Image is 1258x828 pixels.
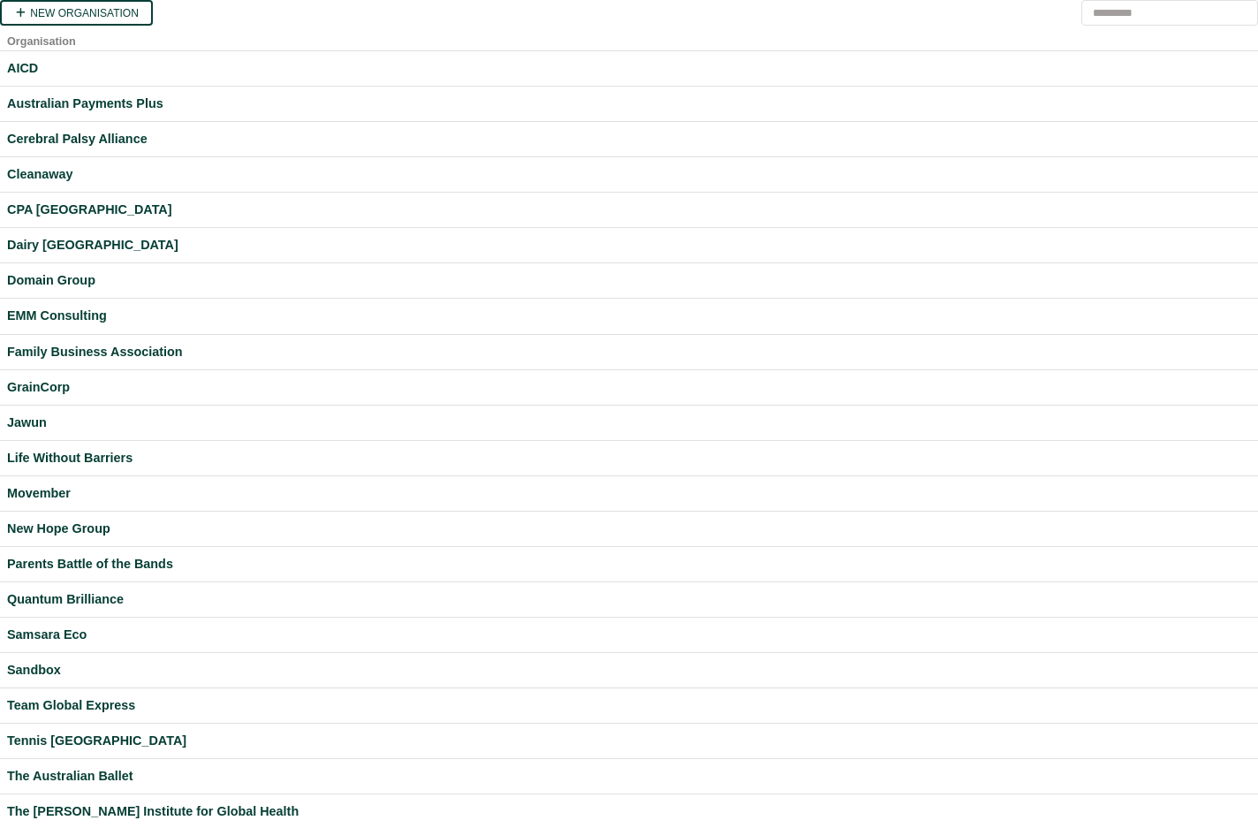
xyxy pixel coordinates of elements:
[7,164,1251,185] a: Cleanaway
[7,695,1251,716] a: Team Global Express
[7,483,1251,504] a: Movember
[7,58,1251,79] a: AICD
[7,377,1251,398] a: GrainCorp
[7,200,1251,220] a: CPA [GEOGRAPHIC_DATA]
[7,270,1251,291] a: Domain Group
[7,554,1251,574] a: Parents Battle of the Bands
[7,766,1251,786] a: The Australian Ballet
[7,94,1251,114] a: Australian Payments Plus
[7,342,1251,362] a: Family Business Association
[7,625,1251,645] a: Samsara Eco
[7,235,1251,255] a: Dairy [GEOGRAPHIC_DATA]
[7,660,1251,680] a: Sandbox
[7,589,1251,610] a: Quantum Brilliance
[7,129,1251,149] a: Cerebral Palsy Alliance
[7,306,1251,326] a: EMM Consulting
[7,801,1251,822] a: The [PERSON_NAME] Institute for Global Health
[7,519,1251,539] a: New Hope Group
[7,413,1251,433] a: Jawun
[7,448,1251,468] a: Life Without Barriers
[7,731,1251,751] a: Tennis [GEOGRAPHIC_DATA]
